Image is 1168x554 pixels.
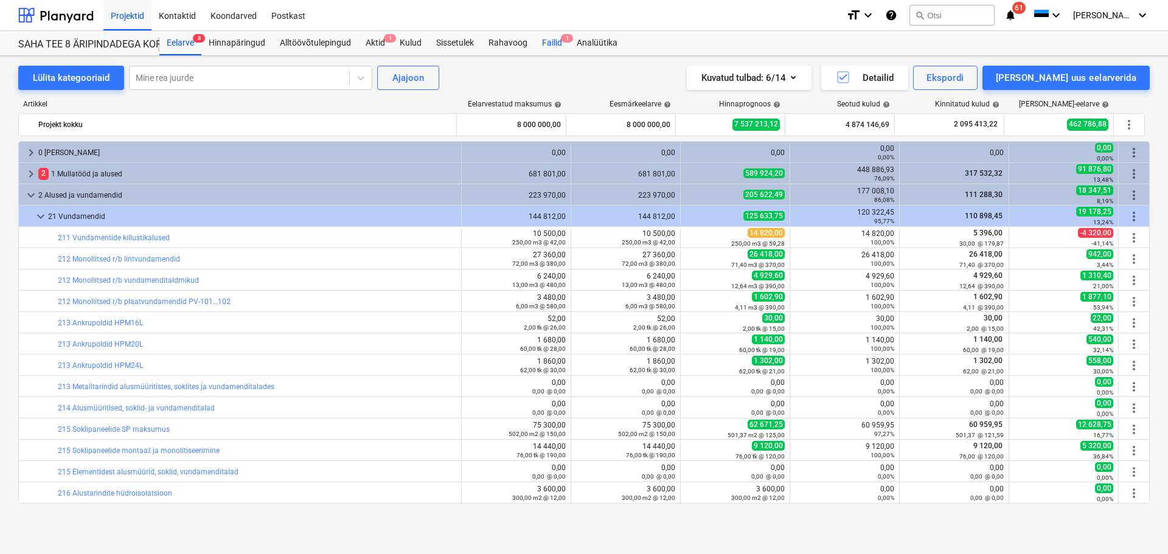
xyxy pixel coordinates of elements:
[795,378,894,395] div: 0,00
[159,31,201,55] a: Eelarve8
[532,473,566,480] small: 0,00 @ 0,00
[358,31,392,55] a: Aktid1
[959,240,1004,247] small: 30,00 @ 179,87
[878,473,894,480] small: 0,00%
[970,409,1004,416] small: 0,00 @ 0,00
[576,191,675,199] div: 223 970,00
[874,196,894,203] small: 86,08%
[571,115,670,134] div: 8 000 000,00
[33,70,109,86] div: Lülita kategooriaid
[1099,101,1109,108] span: help
[871,345,894,352] small: 100,00%
[795,229,894,246] div: 14 820,00
[467,148,566,157] div: 0,00
[467,336,566,353] div: 1 680,00
[752,356,785,365] span: 1 302,00
[795,400,894,417] div: 0,00
[1076,207,1113,216] span: 19 178,25
[201,31,273,55] div: Hinnapäringud
[1095,483,1113,493] span: 0,00
[905,463,1004,480] div: 0,00
[392,70,424,86] div: Ajajoon
[630,367,675,373] small: 62,00 tk @ 30,00
[1097,198,1113,204] small: 8,19%
[790,115,889,134] div: 4 874 146,69
[878,154,894,161] small: 0,00%
[795,251,894,268] div: 26 418,00
[732,119,780,130] span: 7 537 213,12
[968,420,1004,429] span: 60 959,95
[956,432,1004,438] small: 501,37 @ 121,59
[1080,271,1113,280] span: 1 310,40
[964,212,1004,220] span: 110 898,45
[739,347,785,353] small: 60,00 tk @ 19,00
[752,292,785,302] span: 1 602,90
[795,208,894,225] div: 120 322,45
[576,170,675,178] div: 681 801,00
[771,101,780,108] span: help
[58,255,180,263] a: 212 Monoliitsed r/b lintvundamendid
[1127,209,1141,224] span: Rohkem tegevusi
[871,260,894,267] small: 100,00%
[795,293,894,310] div: 1 602,90
[836,70,894,86] div: Detailid
[18,66,124,90] button: Lülita kategooriaid
[1095,143,1113,153] span: 0,00
[735,453,785,460] small: 76,00 tk @ 120,00
[871,452,894,459] small: 100,00%
[33,209,48,224] span: keyboard_arrow_down
[874,431,894,437] small: 97,27%
[576,400,675,417] div: 0,00
[795,357,894,374] div: 1 302,00
[622,282,675,288] small: 13,00 m3 @ 480,00
[915,10,925,20] span: search
[1076,185,1113,195] span: 18 347,51
[384,34,396,43] span: 1
[1091,313,1113,323] span: 22,00
[569,31,625,55] a: Analüütika
[392,31,429,55] div: Kulud
[467,191,566,199] div: 223 970,00
[731,283,785,289] small: 12,64 m3 @ 390,00
[273,31,358,55] a: Alltöövõtulepingud
[964,169,1004,178] span: 317 532,32
[535,31,569,55] div: Failid
[1127,401,1141,415] span: Rohkem tegevusi
[1107,496,1168,554] div: Vestlusvidin
[58,383,274,391] a: 213 Metalltarindid alusmüüritistes, soklites ja vundamenditalades
[24,188,38,203] span: keyboard_arrow_down
[1067,119,1108,130] span: 462 786,88
[58,446,220,455] a: 215 Soklipaneelide montaaž ja monolitiseerimine
[1093,283,1113,289] small: 21,00%
[462,115,561,134] div: 8 000 000,00
[735,304,785,311] small: 4,11 m3 @ 390,00
[743,168,785,178] span: 589 924,20
[1093,453,1113,460] small: 36,84%
[953,119,999,130] span: 2 095 413,22
[1093,176,1113,183] small: 13,48%
[970,473,1004,480] small: 0,00 @ 0,00
[38,115,451,134] div: Projekt kokku
[874,175,894,182] small: 76,09%
[878,409,894,416] small: 0,00%
[512,494,566,501] small: 300,00 m2 @ 12,00
[963,347,1004,353] small: 60,00 @ 19,00
[963,368,1004,375] small: 62,00 @ 21,00
[686,463,785,480] div: 0,00
[524,324,566,331] small: 2,00 tk @ 26,00
[731,240,785,247] small: 250,00 m3 @ 59,28
[752,271,785,280] span: 4 929,60
[1095,462,1113,472] span: 0,00
[861,8,875,23] i: keyboard_arrow_down
[935,100,999,108] div: Kinnitatud kulud
[661,101,671,108] span: help
[795,187,894,204] div: 177 008,10
[58,489,172,497] a: 216 Alustarindite hüdroisolatsioon
[1127,188,1141,203] span: Rohkem tegevusi
[731,261,785,268] small: 71,40 m3 @ 370,00
[1127,465,1141,479] span: Rohkem tegevusi
[1097,261,1113,268] small: 3,44%
[731,494,785,501] small: 300,00 m2 @ 12,00
[743,211,785,221] span: 125 633,75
